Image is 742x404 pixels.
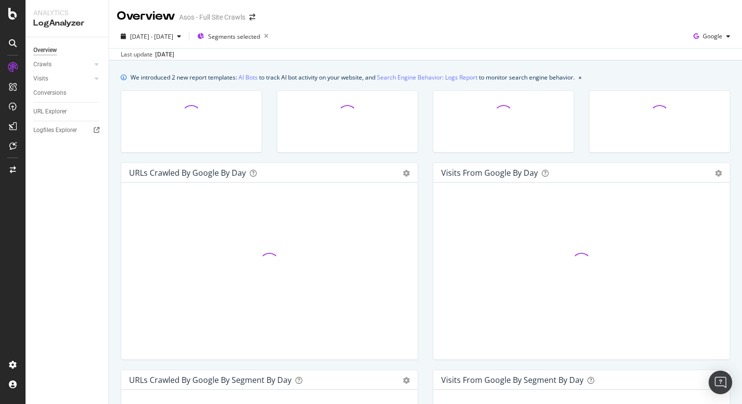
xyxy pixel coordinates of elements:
[715,170,722,177] div: gear
[33,45,102,55] a: Overview
[703,32,722,40] span: Google
[131,72,575,82] div: We introduced 2 new report templates: to track AI bot activity on your website, and to monitor se...
[33,107,67,117] div: URL Explorer
[129,375,291,385] div: URLs Crawled by Google By Segment By Day
[576,70,584,84] button: close banner
[179,12,245,22] div: Asos - Full Site Crawls
[121,72,730,82] div: info banner
[33,88,66,98] div: Conversions
[33,74,48,84] div: Visits
[441,168,538,178] div: Visits from Google by day
[249,14,255,21] div: arrow-right-arrow-left
[709,371,732,394] div: Open Intercom Messenger
[403,377,410,384] div: gear
[33,8,101,18] div: Analytics
[117,8,175,25] div: Overview
[155,50,174,59] div: [DATE]
[33,18,101,29] div: LogAnalyzer
[33,59,92,70] a: Crawls
[33,45,57,55] div: Overview
[689,28,734,44] button: Google
[121,50,174,59] div: Last update
[377,72,477,82] a: Search Engine Behavior: Logs Report
[238,72,258,82] a: AI Bots
[33,88,102,98] a: Conversions
[33,107,102,117] a: URL Explorer
[117,28,185,44] button: [DATE] - [DATE]
[441,375,583,385] div: Visits from Google By Segment By Day
[33,59,52,70] div: Crawls
[208,32,260,41] span: Segments selected
[33,74,92,84] a: Visits
[403,170,410,177] div: gear
[193,28,272,44] button: Segments selected
[129,168,246,178] div: URLs Crawled by Google by day
[130,32,173,41] span: [DATE] - [DATE]
[33,125,77,135] div: Logfiles Explorer
[33,125,102,135] a: Logfiles Explorer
